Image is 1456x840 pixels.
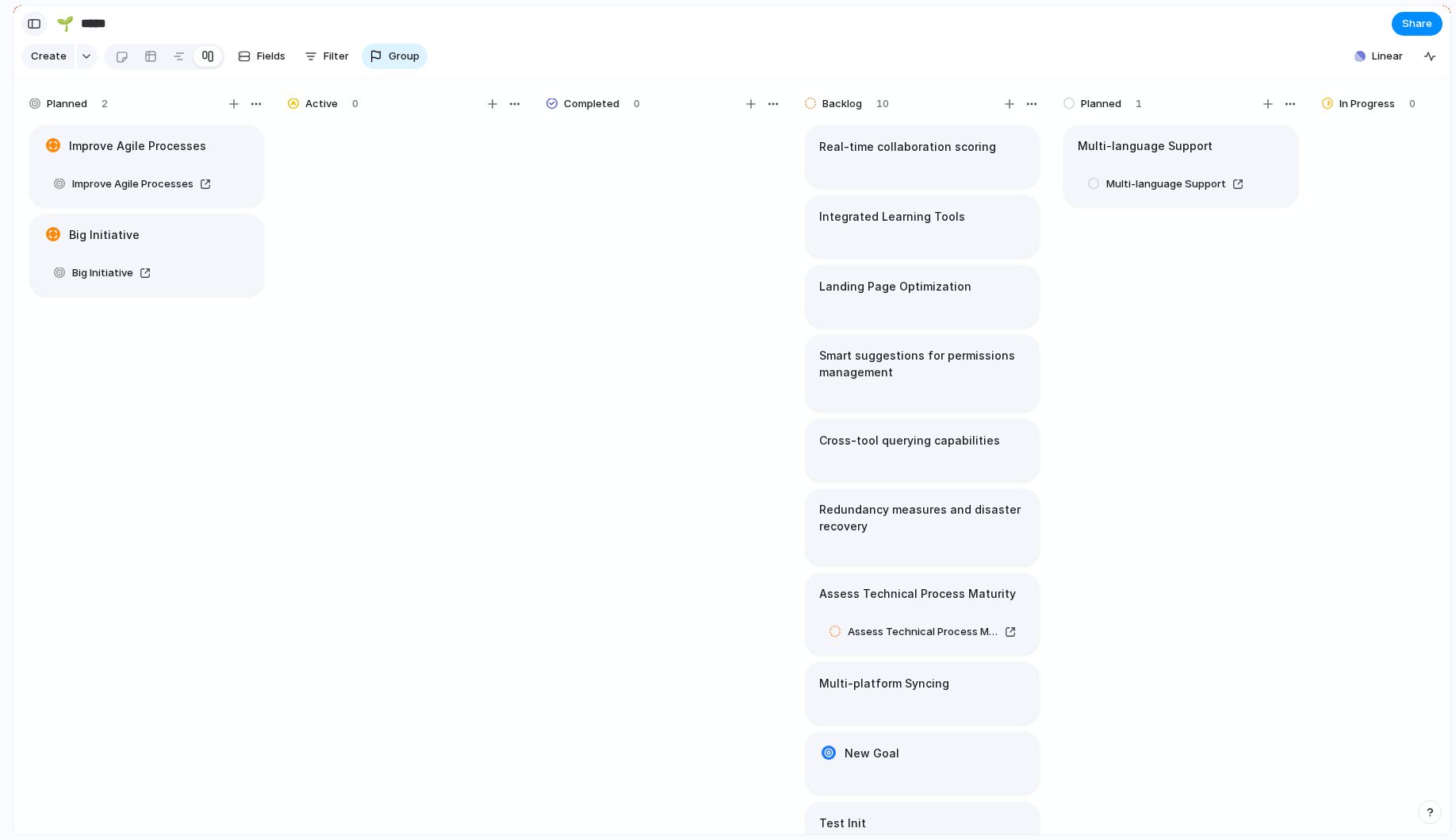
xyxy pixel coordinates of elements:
button: Group [362,44,427,69]
div: Cross-tool querying capabilities [806,419,1039,481]
h1: New Goal [845,745,899,762]
div: Smart suggestions for permissions management [806,335,1039,411]
div: Multi-platform Syncing [806,662,1039,724]
button: Linear [1348,44,1409,68]
a: Improve Agile Processes [44,174,220,195]
div: Multi-language SupportMulti-language Support [1064,125,1297,206]
span: 1 [1136,96,1142,112]
span: Create [31,48,67,64]
span: 10 [876,96,889,112]
span: Improve Agile Processes [72,176,193,192]
h1: Big Initiative [69,226,140,244]
h1: Integrated Learning Tools [819,208,965,225]
h1: Multi-language Support [1078,137,1213,155]
h1: Real-time collaboration scoring [819,138,996,156]
button: Create [21,44,75,69]
span: Completed [564,96,619,112]
button: Share [1392,12,1443,36]
span: Planned [47,96,87,112]
span: Backlog [822,96,862,112]
span: Active [305,96,338,112]
h1: Assess Technical Process Maturity [819,585,1016,603]
h1: Redundancy measures and disaster recovery [819,501,1025,534]
h1: Landing Page Optimization [819,278,971,295]
h1: Cross-tool querying capabilities [819,432,1000,449]
h1: Improve Agile Processes [69,137,206,155]
span: In Progress [1339,96,1395,112]
span: 0 [634,96,640,112]
div: Integrated Learning Tools [806,195,1039,257]
span: Planned [1081,96,1121,112]
span: 2 [102,96,108,112]
button: Fields [232,44,292,69]
span: Linear [1372,48,1403,64]
div: Improve Agile ProcessesImprove Agile Processes [30,125,263,206]
div: 🌱 [56,13,74,34]
span: Fields [257,48,285,64]
a: Big Initiative [44,263,160,283]
span: 0 [352,96,358,112]
div: Redundancy measures and disaster recovery [806,489,1039,565]
div: Real-time collaboration scoring [806,125,1039,187]
div: Assess Technical Process MaturityAssess Technical Process Maturity [806,573,1039,654]
div: New Goal [806,732,1039,794]
button: Filter [298,44,355,69]
span: 0 [1409,96,1416,112]
a: Multi-language Support [1078,174,1253,195]
span: Group [389,48,420,64]
div: Big InitiativeBig Initiative [30,214,263,295]
span: Big Initiative [72,265,133,281]
h1: Test Init [819,815,866,832]
button: 🌱 [52,11,78,37]
span: Assess Technical Process Maturity [848,624,998,640]
span: Share [1402,16,1432,32]
h1: Smart suggestions for permissions management [819,347,1025,380]
div: Landing Page Optimization [806,265,1039,327]
a: Assess Technical Process Maturity [819,622,1025,642]
h1: Multi-platform Syncing [819,675,949,692]
span: Multi-language Support [1106,176,1226,192]
span: Filter [324,48,349,64]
